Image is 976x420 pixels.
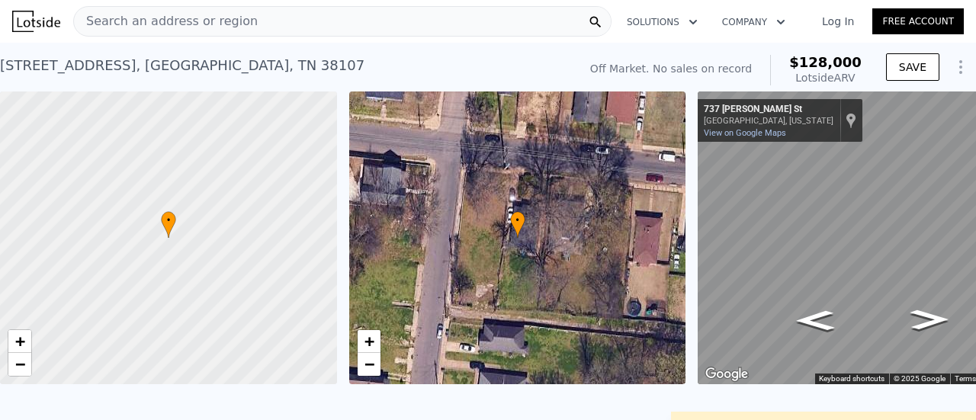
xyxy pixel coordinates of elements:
[15,332,25,351] span: +
[15,354,25,374] span: −
[955,374,976,383] a: Terms
[704,116,833,126] div: [GEOGRAPHIC_DATA], [US_STATE]
[780,306,851,335] path: Go North, Pearce St
[510,211,525,238] div: •
[8,330,31,353] a: Zoom in
[945,52,976,82] button: Show Options
[12,11,60,32] img: Lotside
[8,353,31,376] a: Zoom out
[364,332,374,351] span: +
[704,104,833,116] div: 737 [PERSON_NAME] St
[358,330,380,353] a: Zoom in
[819,374,884,384] button: Keyboard shortcuts
[872,8,964,34] a: Free Account
[701,364,752,384] img: Google
[510,213,525,227] span: •
[710,8,798,36] button: Company
[894,374,945,383] span: © 2025 Google
[161,211,176,238] div: •
[615,8,710,36] button: Solutions
[789,70,862,85] div: Lotside ARV
[364,354,374,374] span: −
[846,112,856,129] a: Show location on map
[894,305,965,335] path: Go South, Pearce St
[161,213,176,227] span: •
[701,364,752,384] a: Open this area in Google Maps (opens a new window)
[886,53,939,81] button: SAVE
[590,61,752,76] div: Off Market. No sales on record
[74,12,258,30] span: Search an address or region
[704,128,786,138] a: View on Google Maps
[789,54,862,70] span: $128,000
[804,14,872,29] a: Log In
[358,353,380,376] a: Zoom out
